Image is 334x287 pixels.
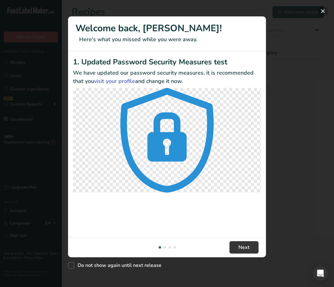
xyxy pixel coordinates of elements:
a: visit your profile [94,77,135,85]
img: Updated Password Security Measures test [73,88,261,193]
h2: 1. Updated Password Security Measures test [73,56,261,67]
h1: Welcome back, [PERSON_NAME]! [75,21,259,35]
button: Next [229,241,259,254]
span: Do not show again until next release [74,262,161,268]
span: Next [238,244,250,251]
p: We have updated our password security measures, it is recommended that you and change it now. [73,69,261,85]
div: Open Intercom Messenger [313,266,328,281]
p: Here's what you missed while you were away. [75,35,259,44]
